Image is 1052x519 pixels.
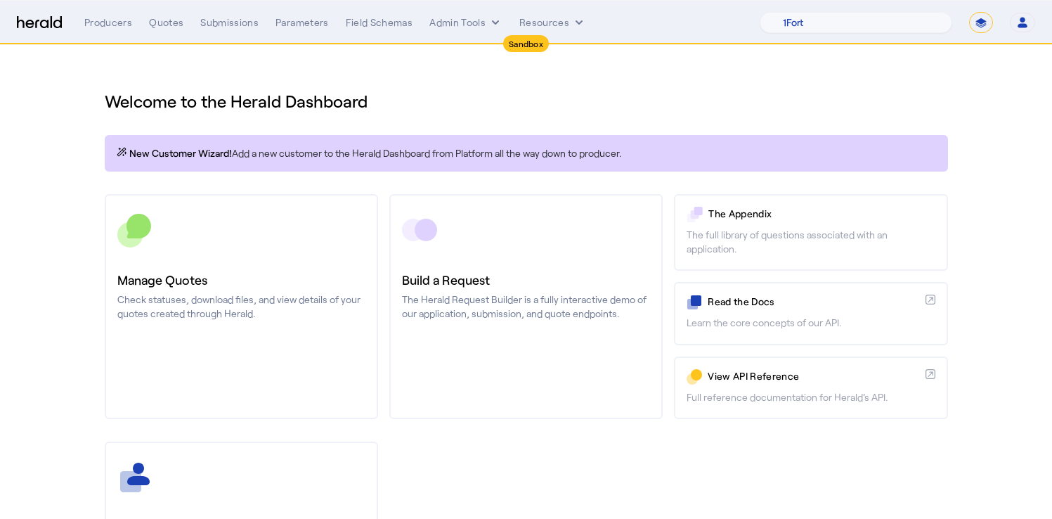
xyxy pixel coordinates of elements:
[429,15,502,30] button: internal dropdown menu
[402,293,650,321] p: The Herald Request Builder is a fully interactive demo of our application, submission, and quote ...
[708,207,935,221] p: The Appendix
[117,270,365,290] h3: Manage Quotes
[503,35,549,52] div: Sandbox
[687,228,935,256] p: The full library of questions associated with an application.
[674,194,947,271] a: The AppendixThe full library of questions associated with an application.
[129,146,232,160] span: New Customer Wizard!
[116,146,937,160] p: Add a new customer to the Herald Dashboard from Platform all the way down to producer.
[105,194,378,419] a: Manage QuotesCheck statuses, download files, and view details of your quotes created through Herald.
[346,15,413,30] div: Field Schemas
[105,90,948,113] h1: Welcome to the Herald Dashboard
[17,16,62,30] img: Herald Logo
[674,282,947,345] a: Read the DocsLearn the core concepts of our API.
[402,270,650,290] h3: Build a Request
[708,369,919,383] p: View API Reference
[708,295,919,309] p: Read the Docs
[149,15,183,30] div: Quotes
[687,390,935,404] p: Full reference documentation for Herald's API.
[275,15,329,30] div: Parameters
[389,194,663,419] a: Build a RequestThe Herald Request Builder is a fully interactive demo of our application, submiss...
[519,15,586,30] button: Resources dropdown menu
[674,357,947,419] a: View API ReferenceFull reference documentation for Herald's API.
[84,15,132,30] div: Producers
[687,316,935,330] p: Learn the core concepts of our API.
[117,293,365,321] p: Check statuses, download files, and view details of your quotes created through Herald.
[200,15,259,30] div: Submissions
